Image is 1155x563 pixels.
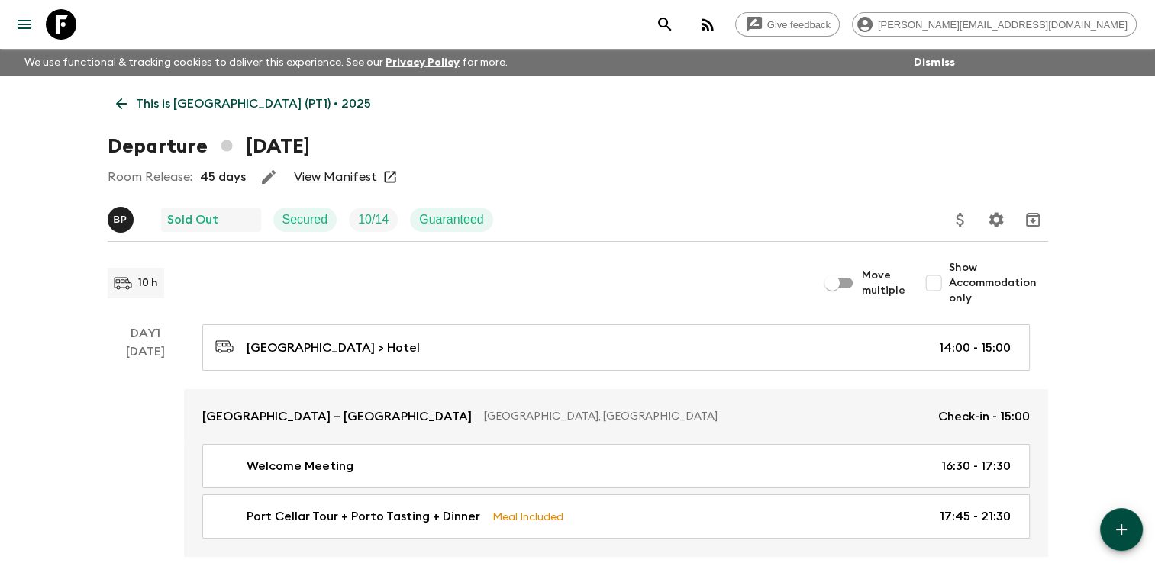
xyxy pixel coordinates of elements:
[939,339,1011,357] p: 14:00 - 15:00
[273,208,337,232] div: Secured
[247,507,480,526] p: Port Cellar Tour + Porto Tasting + Dinner
[349,208,398,232] div: Trip Fill
[247,457,353,475] p: Welcome Meeting
[108,168,192,186] p: Room Release:
[136,95,371,113] p: This is [GEOGRAPHIC_DATA] (PT1) • 2025
[282,211,328,229] p: Secured
[108,324,184,343] p: Day 1
[184,389,1048,444] a: [GEOGRAPHIC_DATA] – [GEOGRAPHIC_DATA][GEOGRAPHIC_DATA], [GEOGRAPHIC_DATA]Check-in - 15:00
[202,324,1030,371] a: [GEOGRAPHIC_DATA] > Hotel14:00 - 15:00
[941,457,1011,475] p: 16:30 - 17:30
[202,494,1030,539] a: Port Cellar Tour + Porto Tasting + DinnerMeal Included17:45 - 21:30
[940,507,1011,526] p: 17:45 - 21:30
[386,57,460,68] a: Privacy Policy
[18,49,514,76] p: We use functional & tracking cookies to deliver this experience. See our for more.
[949,260,1048,306] span: Show Accommodation only
[1018,204,1048,235] button: Archive (Completed, Cancelled or Unsynced Departures only)
[945,204,976,235] button: Update Price, Early Bird Discount and Costs
[869,19,1136,31] span: [PERSON_NAME][EMAIL_ADDRESS][DOMAIN_NAME]
[108,88,379,119] a: This is [GEOGRAPHIC_DATA] (PT1) • 2025
[202,407,472,426] p: [GEOGRAPHIC_DATA] – [GEOGRAPHIC_DATA]
[202,444,1030,488] a: Welcome Meeting16:30 - 17:30
[108,131,310,162] h1: Departure [DATE]
[650,9,680,40] button: search adventures
[247,339,420,357] p: [GEOGRAPHIC_DATA] > Hotel
[938,407,1030,426] p: Check-in - 15:00
[484,409,926,424] p: [GEOGRAPHIC_DATA], [GEOGRAPHIC_DATA]
[735,12,840,37] a: Give feedback
[114,214,127,226] p: B P
[910,52,959,73] button: Dismiss
[419,211,484,229] p: Guaranteed
[167,211,218,229] p: Sold Out
[358,211,389,229] p: 10 / 14
[862,268,906,298] span: Move multiple
[294,169,377,185] a: View Manifest
[108,211,137,224] span: Beatriz Pestana
[108,207,137,233] button: BP
[9,9,40,40] button: menu
[492,508,563,525] p: Meal Included
[852,12,1137,37] div: [PERSON_NAME][EMAIL_ADDRESS][DOMAIN_NAME]
[759,19,839,31] span: Give feedback
[981,204,1011,235] button: Settings
[126,343,165,557] div: [DATE]
[200,168,246,186] p: 45 days
[138,275,158,291] p: 10 h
